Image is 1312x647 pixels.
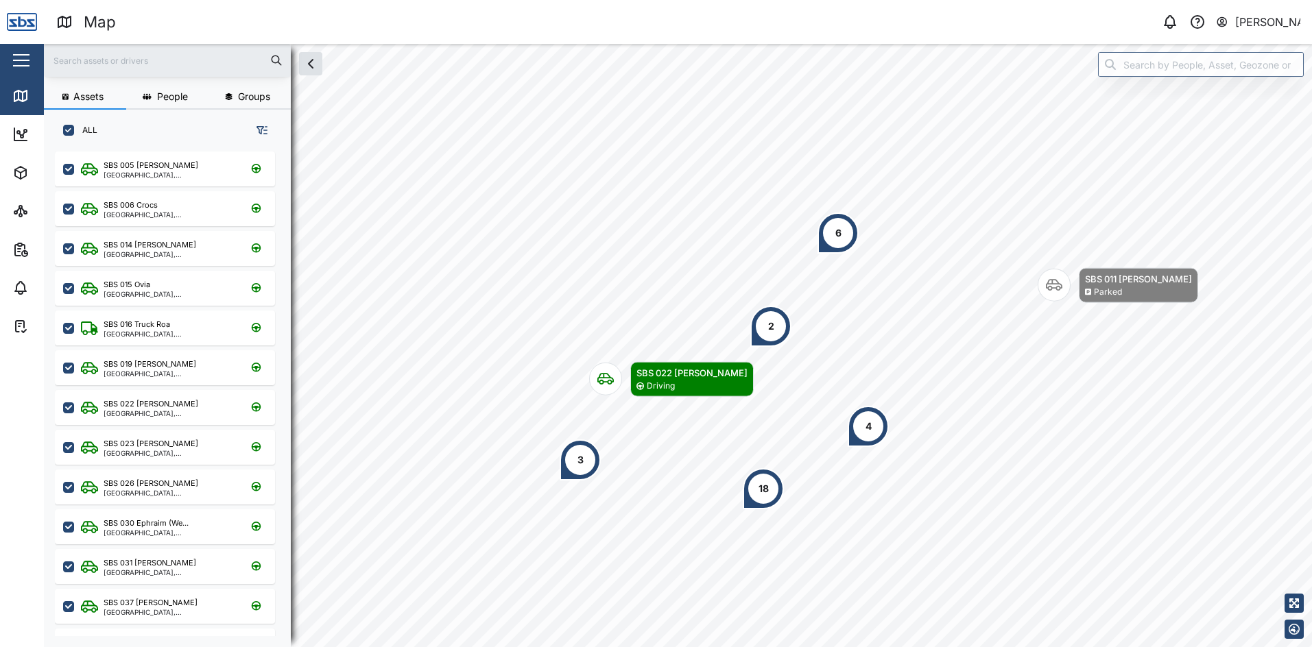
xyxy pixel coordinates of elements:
[866,419,872,434] div: 4
[36,127,97,142] div: Dashboard
[818,212,859,254] div: Map marker
[636,366,748,380] div: SBS 022 [PERSON_NAME]
[157,92,188,101] span: People
[104,597,198,609] div: SBS 037 [PERSON_NAME]
[36,280,78,295] div: Alarms
[835,225,842,241] div: 6
[759,481,769,496] div: 18
[104,398,198,410] div: SBS 022 [PERSON_NAME]
[104,478,198,489] div: SBS 026 [PERSON_NAME]
[104,517,189,529] div: SBS 030 Ephraim (We...
[589,362,754,397] div: Map marker
[36,242,82,257] div: Reports
[104,609,235,615] div: [GEOGRAPHIC_DATA], [GEOGRAPHIC_DATA]
[36,88,67,103] div: Map
[560,439,601,480] div: Map marker
[36,319,73,334] div: Tasks
[104,279,150,291] div: SBS 015 Ovia
[73,92,104,101] span: Assets
[36,165,78,180] div: Assets
[104,239,196,251] div: SBS 014 [PERSON_NAME]
[1038,268,1198,303] div: Map marker
[44,44,1312,647] canvas: Map
[1085,272,1192,286] div: SBS 011 [PERSON_NAME]
[7,7,37,37] img: Main Logo
[104,199,158,211] div: SBS 006 Crocs
[36,204,69,219] div: Sites
[1094,286,1122,299] div: Parked
[104,319,170,330] div: SBS 016 Truck Roa
[104,251,235,258] div: [GEOGRAPHIC_DATA], [GEOGRAPHIC_DATA]
[104,569,235,576] div: [GEOGRAPHIC_DATA], [GEOGRAPHIC_DATA]
[104,529,235,536] div: [GEOGRAPHIC_DATA], [GEOGRAPHIC_DATA]
[647,380,675,393] div: Driving
[104,410,235,417] div: [GEOGRAPHIC_DATA], [GEOGRAPHIC_DATA]
[104,171,235,178] div: [GEOGRAPHIC_DATA], [GEOGRAPHIC_DATA]
[74,125,97,136] label: ALL
[750,306,791,347] div: Map marker
[104,211,235,218] div: [GEOGRAPHIC_DATA], [GEOGRAPHIC_DATA]
[104,450,235,456] div: [GEOGRAPHIC_DATA], [GEOGRAPHIC_DATA]
[104,557,196,569] div: SBS 031 [PERSON_NAME]
[768,319,774,334] div: 2
[104,438,198,450] div: SBS 023 [PERSON_NAME]
[52,50,283,71] input: Search assets or drivers
[1098,52,1304,77] input: Search by People, Asset, Geozone or Place
[577,452,584,467] div: 3
[104,291,235,297] div: [GEOGRAPHIC_DATA], [GEOGRAPHIC_DATA]
[1215,12,1301,32] button: [PERSON_NAME]
[55,147,290,636] div: grid
[84,10,116,34] div: Map
[104,330,235,337] div: [GEOGRAPHIC_DATA], [GEOGRAPHIC_DATA]
[104,160,198,171] div: SBS 005 [PERSON_NAME]
[104,370,235,377] div: [GEOGRAPHIC_DATA], [GEOGRAPHIC_DATA]
[848,406,889,447] div: Map marker
[238,92,270,101] span: Groups
[104,489,235,496] div: [GEOGRAPHIC_DATA], [GEOGRAPHIC_DATA]
[104,358,196,370] div: SBS 019 [PERSON_NAME]
[1235,14,1301,31] div: [PERSON_NAME]
[743,468,784,509] div: Map marker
